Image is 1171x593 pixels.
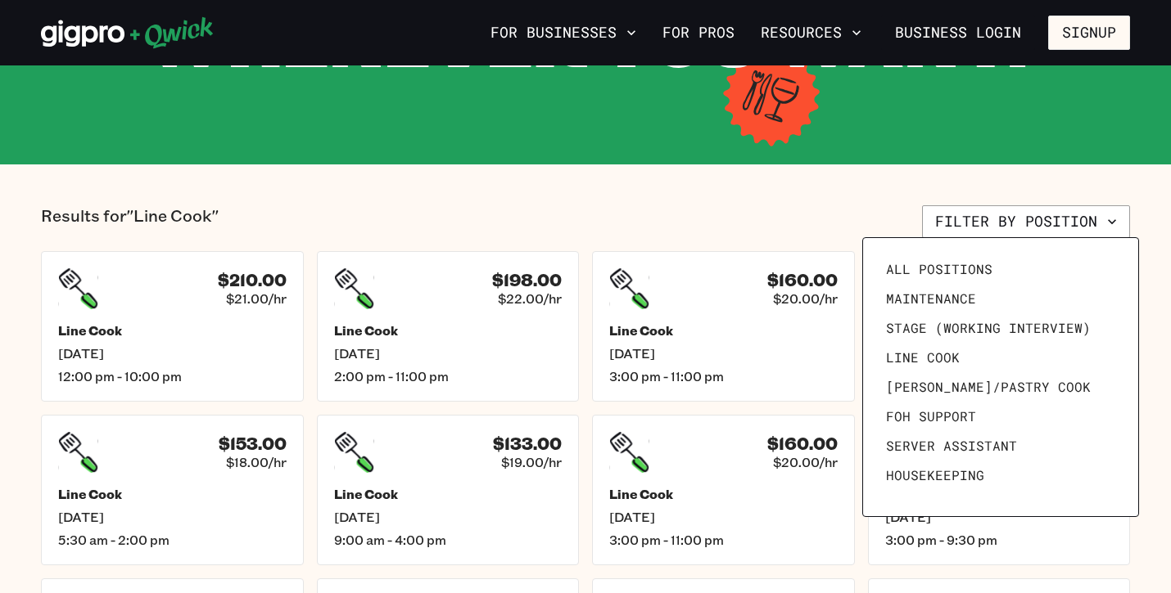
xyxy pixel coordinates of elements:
[879,254,1122,500] ul: Filter by position
[886,438,1017,454] span: Server Assistant
[886,408,976,425] span: FOH Support
[886,496,960,513] span: Prep Cook
[886,290,976,307] span: Maintenance
[886,320,1091,336] span: Stage (working interview)
[886,467,984,483] span: Housekeeping
[886,261,992,277] span: All Positions
[886,379,1091,395] span: [PERSON_NAME]/Pastry Cook
[886,349,960,366] span: Line Cook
